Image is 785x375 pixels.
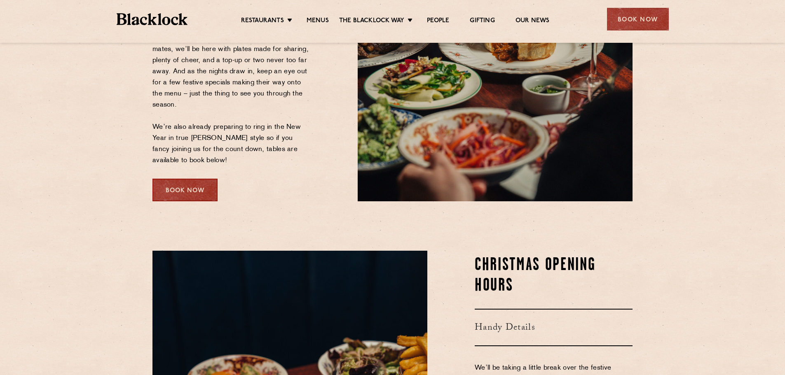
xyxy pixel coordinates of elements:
div: Book Now [152,179,218,201]
h2: Christmas Opening Hours [475,255,633,296]
a: Restaurants [241,17,284,26]
a: Gifting [470,17,494,26]
a: People [427,17,449,26]
a: Our News [516,17,550,26]
a: Menus [307,17,329,26]
a: The Blacklock Way [339,17,404,26]
div: Book Now [607,8,669,30]
h3: Handy Details [475,309,633,346]
img: BL_Textured_Logo-footer-cropped.svg [117,13,188,25]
